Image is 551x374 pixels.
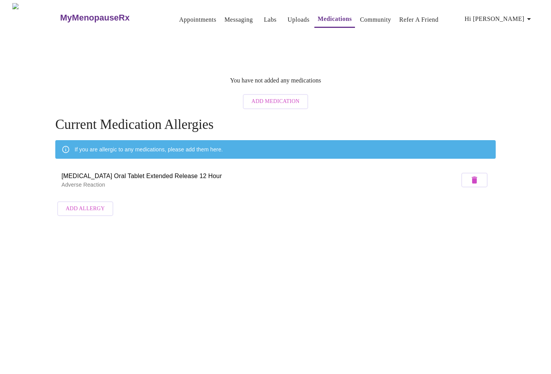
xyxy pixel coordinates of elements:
a: Medications [317,14,352,24]
div: If you are allergic to any medications, please add them here. [75,142,223,156]
a: Refer a Friend [399,14,439,25]
a: Labs [264,14,276,25]
button: Labs [258,12,283,27]
a: Uploads [288,14,310,25]
span: Add Allergy [66,204,105,214]
button: Uploads [285,12,313,27]
button: Community [357,12,394,27]
button: Hi [PERSON_NAME] [462,11,537,27]
a: MyMenopauseRx [59,4,160,31]
button: Add Medication [243,94,308,109]
span: Hi [PERSON_NAME] [465,14,534,24]
button: Add Allergy [57,201,113,216]
h4: Current Medication Allergies [55,117,496,132]
button: Messaging [221,12,256,27]
img: MyMenopauseRx Logo [12,3,59,32]
p: You have not added any medications [230,77,321,84]
a: Appointments [179,14,216,25]
button: Medications [314,11,355,28]
button: Appointments [176,12,219,27]
h3: MyMenopauseRx [60,13,130,23]
p: Adverse Reaction [61,181,459,189]
a: Community [360,14,391,25]
span: [MEDICAL_DATA] Oral Tablet Extended Release 12 Hour [61,172,459,181]
span: Add Medication [251,97,299,106]
a: Messaging [224,14,252,25]
button: Refer a Friend [396,12,442,27]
